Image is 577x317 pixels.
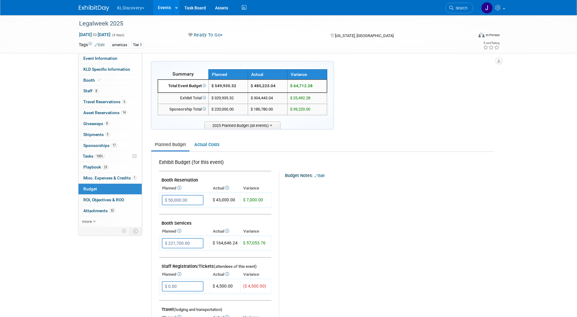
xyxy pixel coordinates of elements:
[131,42,144,48] div: Tier 1
[161,83,206,89] div: Total Event Budget
[82,219,92,224] span: more
[478,32,485,37] img: Format-Inperson.png
[210,227,240,236] th: Actual
[285,171,493,179] div: Budget Notes:
[248,104,287,115] td: $ 180,780.00
[78,151,142,162] a: Tasks100%
[204,121,280,129] span: 2025 Planned Budget (all events)
[92,32,98,37] span: to
[290,84,313,88] span: $ 64,712.28
[83,208,115,213] span: Attachments
[290,96,310,100] span: $ 25,492.28
[209,70,248,80] th: Planned
[78,216,142,227] a: more
[119,227,130,235] td: Personalize Event Tab Strip
[483,42,499,45] div: Event Rating
[111,143,117,148] span: 17
[159,171,271,184] td: Booth Reservation
[287,70,327,80] th: Variance
[174,307,222,312] span: (lodging and transportation)
[83,99,127,104] span: Travel Reservations
[78,162,142,172] a: Playbook23
[83,143,117,148] span: Sponsorships
[121,110,127,115] span: 14
[210,270,240,279] th: Actual
[78,107,142,118] a: Asset Reservations14
[112,33,124,37] span: (4 days)
[159,270,210,279] th: Planned
[77,18,464,29] div: Legalweek 2025
[159,301,271,314] td: Travel
[481,2,493,14] img: Jaclyn Lee
[248,80,287,93] td: $ 485,223.04
[151,139,189,150] a: Planned Budget
[213,197,235,202] span: $ 43,000.00
[109,208,115,213] span: 52
[105,132,110,137] span: 5
[172,71,194,77] span: Summary
[78,118,142,129] a: Giveaways8
[83,176,137,180] span: Misc. Expenses & Credits
[211,107,234,111] span: $ 220,000.00
[83,197,124,202] span: ROI, Objectives & ROO
[110,42,129,48] div: americas
[211,84,236,88] span: $ 549,935.32
[83,165,109,169] span: Playbook
[83,88,99,93] span: Staff
[83,121,109,126] span: Giveaways
[159,214,271,227] td: Booth Services
[161,107,206,112] div: Sponsorship Total
[78,206,142,216] a: Attachments52
[78,75,142,86] a: Booth
[240,270,271,279] th: Variance
[240,227,271,236] th: Variance
[83,110,127,115] span: Asset Reservations
[186,32,225,38] button: Ready To Go
[129,227,142,235] td: Toggle Event Tabs
[98,78,101,82] i: Booth reservation complete
[159,184,210,193] th: Planned
[83,186,97,191] span: Budget
[191,139,223,150] a: Actual Costs
[243,284,266,288] span: ($ 4,500.00)
[248,70,287,80] th: Actual
[159,257,271,271] td: Staff Registration/Tickets
[210,279,240,294] td: $ 4,500.00
[83,56,117,61] span: Event Information
[78,173,142,183] a: Misc. Expenses & Credits1
[161,95,206,101] div: Exhibit Total
[210,184,240,193] th: Actual
[78,64,142,75] a: KLD Specific Information
[243,197,263,202] span: $ 7,000.00
[83,78,102,83] span: Booth
[445,3,473,13] a: Search
[243,240,266,245] span: $ 57,053.76
[103,165,109,169] span: 23
[79,5,109,11] img: ExhibitDay
[159,227,210,236] th: Planned
[78,97,142,107] a: Travel Reservations5
[485,33,500,37] div: In-Person
[315,174,325,178] a: Edit
[454,6,468,10] span: Search
[437,32,500,41] div: Event Format
[79,42,105,49] td: Tags
[83,67,130,72] span: KLD Specific Information
[290,107,310,111] span: $ 39,220.00
[78,195,142,205] a: ROI, Objectives & ROO
[248,93,287,104] td: $ 304,443.04
[78,129,142,140] a: Shipments5
[122,100,127,104] span: 5
[335,33,394,38] span: [US_STATE], [GEOGRAPHIC_DATA]
[214,264,257,269] span: (attendees of this event)
[95,43,105,47] a: Edit
[78,86,142,96] a: Staff8
[105,121,109,126] span: 8
[132,176,137,180] span: 1
[78,184,142,194] a: Budget
[210,236,240,251] td: $ 164,646.24
[94,89,99,93] span: 8
[79,32,111,37] span: [DATE] [DATE]
[78,140,142,151] a: Sponsorships17
[159,159,269,169] div: Exhibit Budget (for this event)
